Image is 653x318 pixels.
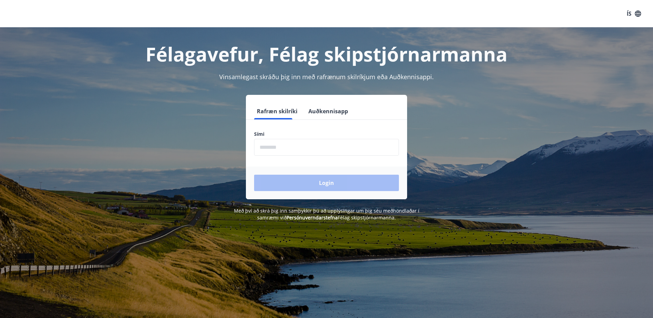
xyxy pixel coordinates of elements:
a: Persónuverndarstefna [287,214,338,221]
button: ÍS [623,8,645,20]
h1: Félagavefur, Félag skipstjórnarmanna [89,41,564,67]
span: Vinsamlegast skráðu þig inn með rafrænum skilríkjum eða Auðkennisappi. [219,73,434,81]
button: Rafræn skilríki [254,103,300,119]
label: Sími [254,131,399,138]
button: Auðkennisapp [306,103,351,119]
span: Með því að skrá þig inn samþykkir þú að upplýsingar um þig séu meðhöndlaðar í samræmi við Félag s... [234,207,419,221]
